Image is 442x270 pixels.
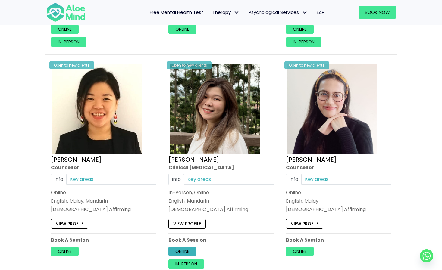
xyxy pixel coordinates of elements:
[52,64,142,154] img: Karen Counsellor
[244,6,312,19] a: Psychological ServicesPsychological Services: submenu
[51,24,79,34] a: Online
[286,236,391,243] p: Book A Session
[286,174,302,184] a: Info
[51,219,88,228] a: View profile
[365,9,390,15] span: Book Now
[286,37,321,47] a: In-person
[212,9,240,15] span: Therapy
[51,174,67,184] a: Info
[300,8,309,17] span: Psychological Services: submenu
[170,64,260,154] img: Kelly Clinical Psychologist
[51,236,156,243] p: Book A Session
[286,206,391,213] div: [DEMOGRAPHIC_DATA] Affirming
[168,24,196,34] a: Online
[286,189,391,196] div: Online
[168,174,184,184] a: Info
[317,9,324,15] span: EAP
[168,155,219,163] a: [PERSON_NAME]
[302,174,332,184] a: Key areas
[51,206,156,213] div: [DEMOGRAPHIC_DATA] Affirming
[51,189,156,196] div: Online
[167,61,212,69] div: Open to new clients
[168,246,196,256] a: Online
[51,197,156,204] p: English, Malay, Mandarin
[286,197,391,204] p: English, Malay
[249,9,308,15] span: Psychological Services
[145,6,208,19] a: Free Mental Health Test
[168,197,274,204] p: English, Mandarin
[168,219,206,228] a: View profile
[168,206,274,213] div: [DEMOGRAPHIC_DATA] Affirming
[287,64,377,154] img: Therapist Photo Update
[359,6,396,19] a: Book Now
[286,24,314,34] a: Online
[420,249,433,262] a: Whatsapp
[67,174,97,184] a: Key areas
[150,9,203,15] span: Free Mental Health Test
[286,155,337,163] a: [PERSON_NAME]
[284,61,329,69] div: Open to new clients
[184,174,214,184] a: Key areas
[51,155,102,163] a: [PERSON_NAME]
[286,219,323,228] a: View profile
[312,6,329,19] a: EAP
[168,259,204,269] a: In-person
[93,6,329,19] nav: Menu
[286,164,391,171] div: Counsellor
[46,2,86,22] img: Aloe mind Logo
[168,189,274,196] div: In-Person, Online
[51,37,86,47] a: In-person
[49,61,94,69] div: Open to new clients
[51,164,156,171] div: Counsellor
[168,236,274,243] p: Book A Session
[51,246,79,256] a: Online
[286,246,314,256] a: Online
[232,8,241,17] span: Therapy: submenu
[208,6,244,19] a: TherapyTherapy: submenu
[168,164,274,171] div: Clinical [MEDICAL_DATA]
